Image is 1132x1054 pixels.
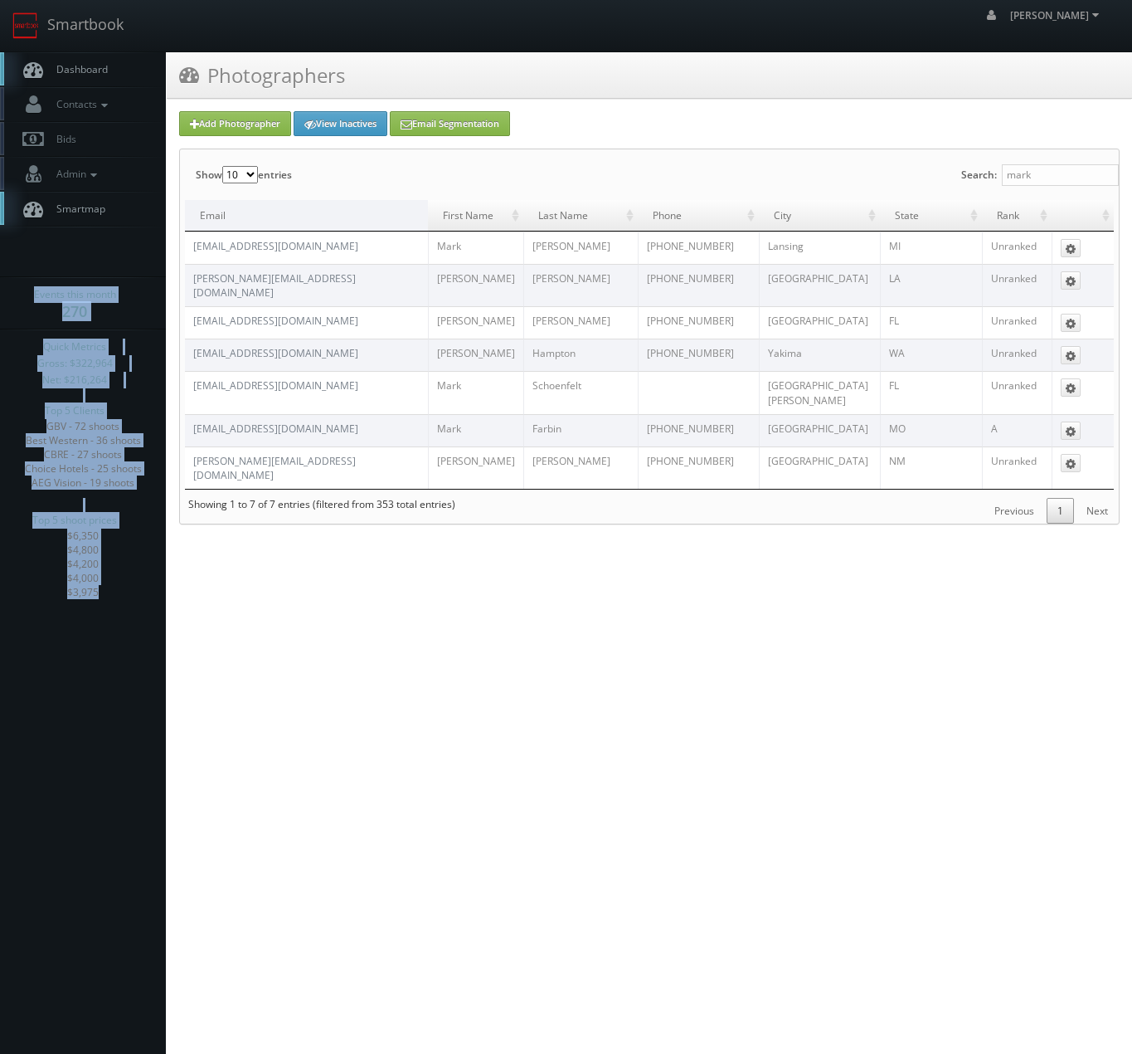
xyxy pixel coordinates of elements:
td: [PHONE_NUMBER] [638,306,758,339]
td: Lansing [759,232,880,264]
td: [PERSON_NAME] [428,446,523,489]
a: Email Segmentation [390,111,510,136]
td: NM [880,446,982,489]
a: View Inactives [294,111,387,136]
td: [GEOGRAPHIC_DATA] [759,264,880,306]
td: Rank: activate to sort column ascending [982,200,1052,232]
td: Last Name: activate to sort column ascending [523,200,638,232]
td: MI [880,232,982,264]
label: Search: [961,149,1119,200]
span: Gross: $322,964 [37,355,113,372]
h3: Photographers [179,61,345,90]
span: [PERSON_NAME] [1010,8,1104,22]
td: [PERSON_NAME] [428,306,523,339]
td: FL [880,371,982,413]
span: Top 5 Clients [45,403,104,419]
strong: 270 [62,301,87,321]
td: Phone: activate to sort column ascending [638,200,758,232]
td: Unranked [982,371,1052,413]
img: smartbook-logo.png [12,12,39,39]
span: Top 5 shoot prices [32,512,117,529]
span: Admin [48,167,101,181]
td: Schoenfelt [523,371,638,413]
span: Events this month [34,286,116,303]
td: Mark [428,414,523,446]
td: [PERSON_NAME] [523,232,638,264]
td: WA [880,339,982,371]
span: Contacts [48,97,112,111]
td: Unranked [982,446,1052,489]
td: First Name: activate to sort column ascending [428,200,523,232]
input: Search: [1002,164,1119,186]
td: A [982,414,1052,446]
td: [PERSON_NAME] [523,306,638,339]
td: MO [880,414,982,446]
td: [PHONE_NUMBER] [638,339,758,371]
td: [PHONE_NUMBER] [638,446,758,489]
td: Unranked [982,232,1052,264]
td: Email: activate to sort column descending [185,200,428,232]
span: Dashboard [48,62,108,76]
a: [EMAIL_ADDRESS][DOMAIN_NAME] [193,378,358,393]
a: 1 [1047,498,1074,524]
a: [PERSON_NAME][EMAIL_ADDRESS][DOMAIN_NAME] [193,271,356,300]
td: [PERSON_NAME] [523,446,638,489]
td: : activate to sort column ascending [1052,200,1114,232]
a: Previous [984,498,1045,524]
td: [PHONE_NUMBER] [638,264,758,306]
td: Yakima [759,339,880,371]
span: Quick Metrics [43,339,106,355]
a: [EMAIL_ADDRESS][DOMAIN_NAME] [193,346,358,360]
td: [PERSON_NAME] [523,264,638,306]
td: State: activate to sort column ascending [880,200,982,232]
a: Next [1076,498,1119,524]
td: [GEOGRAPHIC_DATA] [759,446,880,489]
a: [EMAIL_ADDRESS][DOMAIN_NAME] [193,422,358,436]
label: Show entries [196,149,292,200]
select: Showentries [222,166,258,183]
span: Bids [48,132,76,146]
td: [PERSON_NAME] [428,339,523,371]
td: [PHONE_NUMBER] [638,414,758,446]
td: [PERSON_NAME] [428,264,523,306]
td: Unranked [982,339,1052,371]
td: [GEOGRAPHIC_DATA] [759,414,880,446]
td: Unranked [982,264,1052,306]
td: [PHONE_NUMBER] [638,232,758,264]
td: Mark [428,371,523,413]
a: Add Photographer [179,111,291,136]
td: City: activate to sort column ascending [759,200,880,232]
td: Mark [428,232,523,264]
div: Showing 1 to 7 of 7 entries (filtered from 353 total entries) [180,490,455,520]
a: [PERSON_NAME][EMAIL_ADDRESS][DOMAIN_NAME] [193,454,356,482]
a: [EMAIL_ADDRESS][DOMAIN_NAME] [193,239,358,253]
td: [GEOGRAPHIC_DATA] [759,306,880,339]
span: Smartmap [48,202,105,216]
td: Hampton [523,339,638,371]
td: [GEOGRAPHIC_DATA][PERSON_NAME] [759,371,880,413]
td: Unranked [982,306,1052,339]
a: [EMAIL_ADDRESS][DOMAIN_NAME] [193,314,358,328]
td: Farbin [523,414,638,446]
td: LA [880,264,982,306]
span: Net: $216,264 [42,372,107,388]
td: FL [880,306,982,339]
